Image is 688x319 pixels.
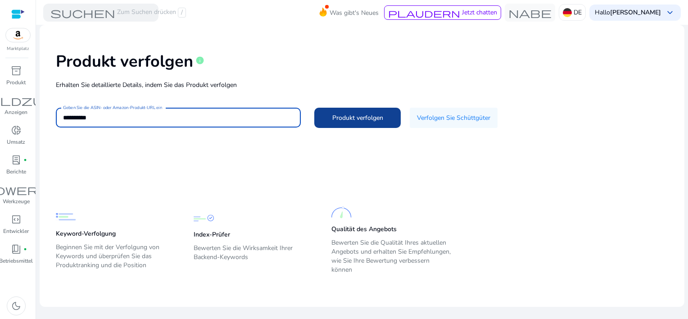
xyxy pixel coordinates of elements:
font: Zum Suchen drücken [117,8,176,18]
p: Werkzeuge [3,197,30,205]
span: Was gibt's Neues [330,5,379,21]
p: DE [574,5,582,20]
span: Produkt verfolgen [332,113,383,123]
img: Index-Prüfer [194,208,214,228]
p: Erhalten Sie detaillierte Details, indem Sie das Produkt verfolgen [56,80,668,90]
p: Produkt [6,78,26,87]
p: Hallo [595,9,661,16]
p: Anzeigen [5,108,27,116]
span: lab_profile [11,155,22,165]
img: Keyword-Verfolgung [56,207,76,227]
button: Verfolgen Sie Schüttgüter [410,108,498,128]
span: inventory_2 [11,65,22,76]
span: book_4 [11,244,22,255]
span: Info [195,56,204,65]
p: Marktplatz [7,46,29,52]
p: Entwickler [3,227,29,235]
p: Keyword-Verfolgung [56,229,116,238]
span: Verfolgen Sie Schüttgüter [417,113,490,123]
span: donut_small [11,125,22,136]
p: Umsatz [7,138,25,146]
span: code_blocks [11,214,22,225]
span: suchen [50,7,115,18]
button: Nabe [505,4,555,22]
p: Beginnen Sie mit der Verfolgung von Keywords und überprüfen Sie das Produktranking und die Position [56,243,176,270]
img: Qualität des Angebots [331,202,352,223]
p: Bewerten Sie die Wirksamkeit Ihrer Backend-Keywords [194,244,313,269]
p: Index-Prüfer [194,230,230,239]
span: / [178,8,186,18]
mat-label: Geben Sie die ASIN- oder Amazon-Produkt-URL ein [63,105,162,111]
p: Bewerten Sie die Qualität Ihres aktuellen Angebots und erhalten Sie Empfehlungen, wie Sie Ihre Be... [331,238,451,274]
button: plaudernJetzt chatten [384,5,501,20]
button: Produkt verfolgen [314,108,401,128]
h1: Produkt verfolgen [56,52,193,71]
b: [PERSON_NAME] [610,8,661,17]
img: de.svg [563,8,572,17]
span: fiber_manual_record [23,158,27,162]
span: Nabe [508,7,552,18]
p: Berichte [6,168,26,176]
span: plaudern [388,9,460,18]
p: Qualität des Angebots [331,225,397,234]
img: amazon.svg [6,28,30,42]
span: Jetzt chatten [462,8,497,17]
span: dark_mode [11,301,22,311]
span: fiber_manual_record [23,247,27,251]
span: keyboard_arrow_down [665,7,675,18]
